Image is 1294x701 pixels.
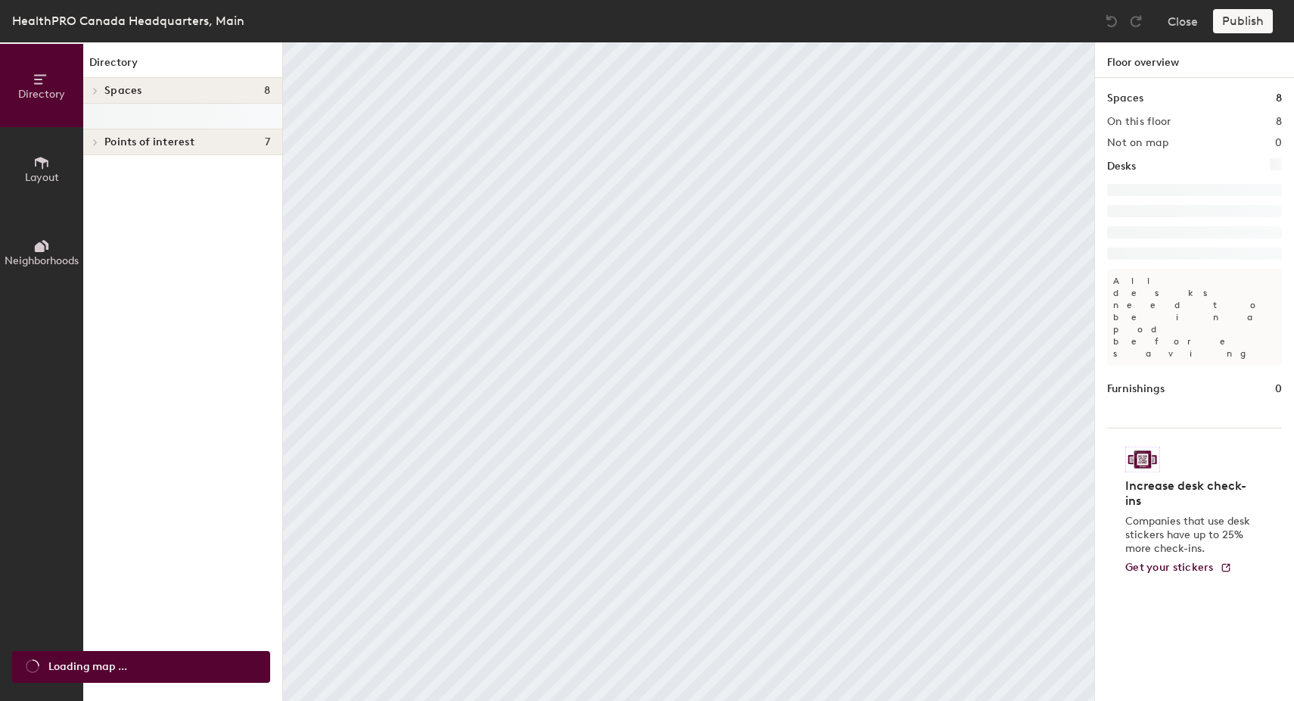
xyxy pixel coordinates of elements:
[1107,116,1171,128] h2: On this floor
[12,11,244,30] div: HealthPRO Canada Headquarters, Main
[265,136,270,148] span: 7
[1125,561,1214,574] span: Get your stickers
[1104,14,1119,29] img: Undo
[104,85,142,97] span: Spaces
[1107,269,1282,366] p: All desks need to be in a pod before saving
[1125,447,1160,472] img: Sticker logo
[1107,381,1165,397] h1: Furnishings
[5,254,79,267] span: Neighborhoods
[1276,116,1282,128] h2: 8
[1125,478,1255,509] h4: Increase desk check-ins
[1107,90,1143,107] h1: Spaces
[48,659,127,675] span: Loading map ...
[1168,9,1198,33] button: Close
[1128,14,1143,29] img: Redo
[264,85,270,97] span: 8
[1125,562,1232,575] a: Get your stickers
[1107,158,1136,175] h1: Desks
[1275,137,1282,149] h2: 0
[1107,137,1168,149] h2: Not on map
[1095,42,1294,78] h1: Floor overview
[83,55,282,78] h1: Directory
[1276,90,1282,107] h1: 8
[18,88,65,101] span: Directory
[104,136,194,148] span: Points of interest
[1275,381,1282,397] h1: 0
[1125,515,1255,556] p: Companies that use desk stickers have up to 25% more check-ins.
[25,171,59,184] span: Layout
[283,42,1094,701] canvas: Map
